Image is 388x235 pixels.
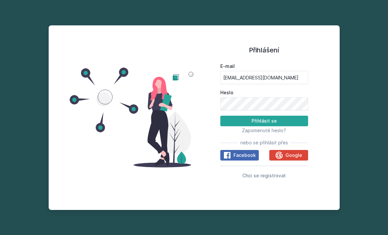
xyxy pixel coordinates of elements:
[220,63,308,70] label: E-mail
[242,128,286,133] span: Zapomenuté heslo?
[242,173,286,178] span: Chci se registrovat
[220,116,308,126] button: Přihlásit se
[240,139,288,146] span: nebo se přihlásit přes
[220,89,308,96] label: Heslo
[220,150,259,161] button: Facebook
[233,152,256,159] span: Facebook
[220,45,308,55] h1: Přihlášení
[285,152,302,159] span: Google
[220,71,308,84] input: Tvoje e-mailová adresa
[242,171,286,179] button: Chci se registrovat
[269,150,308,161] button: Google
